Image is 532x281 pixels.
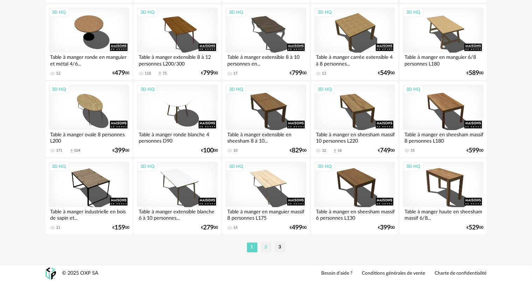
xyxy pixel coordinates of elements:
[290,225,306,230] div: € 00
[46,267,56,280] img: OXP
[290,71,306,76] div: € 00
[469,225,479,230] span: 529
[362,270,426,277] a: Conditions générales de vente
[467,225,484,230] div: € 00
[46,158,132,234] a: 3D HQ Table à manger industrielle en bois de sapin et... 11 €15900
[314,53,395,67] div: Table à manger carrée extensible 4 à 8 personnes...
[137,53,217,67] div: Table à manger extensible 8 à 12 personnes L200/300
[380,225,391,230] span: 399
[226,85,246,94] div: 3D HQ
[115,148,125,153] span: 399
[403,85,423,94] div: 3D HQ
[112,225,129,230] div: € 00
[400,158,486,234] a: 3D HQ Table à manger haute en sheesham massif 6/8... €52900
[315,85,335,94] div: 3D HQ
[203,71,214,76] span: 799
[137,162,158,171] div: 3D HQ
[203,225,214,230] span: 279
[49,85,69,94] div: 3D HQ
[403,162,423,171] div: 3D HQ
[49,8,69,17] div: 3D HQ
[400,4,486,80] a: 3D HQ Table à manger en manguier 6/8 personnes L180 €58900
[233,148,237,153] div: 10
[435,270,487,277] a: Charte de confidentialité
[49,53,129,67] div: Table à manger ronde en manguier et métal 4/6...
[222,158,309,234] a: 3D HQ Table à manger en manguier massif 8 personnes L175 14 €49900
[314,207,395,221] div: Table à manger en sheesham massif 6 personnes L130
[226,130,306,144] div: Table à manger extensible en sheesham 8 à 10...
[275,242,285,252] li: 3
[233,225,237,230] div: 14
[115,225,125,230] span: 159
[403,53,483,67] div: Table à manger en manguier 6/8 personnes L180
[338,148,342,153] div: 16
[46,81,132,157] a: 3D HQ Table à manger ovale 8 personnes L200 171 Download icon 104 €39900
[226,53,306,67] div: Table à manger extensible 8 à 10 personnes en...
[247,242,257,252] li: 1
[410,148,415,153] div: 15
[314,130,395,144] div: Table à manger en sheesham massif 10 personnes L220
[292,71,302,76] span: 799
[322,270,353,277] a: Besoin d'aide ?
[49,207,129,221] div: Table à manger industrielle en bois de sapin et...
[201,225,218,230] div: € 00
[201,71,218,76] div: € 00
[137,85,158,94] div: 3D HQ
[403,207,483,221] div: Table à manger haute en sheesham massif 6/8...
[226,162,246,171] div: 3D HQ
[112,71,129,76] div: € 00
[332,148,338,153] span: Download icon
[134,4,221,80] a: 3D HQ Table à manger extensible 8 à 12 personnes L200/300 118 Download icon 75 €79900
[380,71,391,76] span: 549
[56,225,61,230] div: 11
[467,148,484,153] div: € 00
[290,148,306,153] div: € 00
[112,148,129,153] div: € 00
[292,148,302,153] span: 829
[403,130,483,144] div: Table à manger en sheesham massif 8 personnes L180
[137,130,217,144] div: Table à manger ronde blanche 4 personnes D90
[315,8,335,17] div: 3D HQ
[469,71,479,76] span: 589
[46,4,132,80] a: 3D HQ Table à manger ronde en manguier et métal 4/6... 12 €47900
[311,4,398,80] a: 3D HQ Table à manger carrée extensible 4 à 8 personnes... 13 €54900
[137,207,217,221] div: Table à manger extensible blanche 6 à 10 personnes...
[378,71,395,76] div: € 00
[49,162,69,171] div: 3D HQ
[163,71,167,76] div: 75
[311,158,398,234] a: 3D HQ Table à manger en sheesham massif 6 personnes L130 €39900
[69,148,74,153] span: Download icon
[226,8,246,17] div: 3D HQ
[145,71,151,76] div: 118
[403,8,423,17] div: 3D HQ
[322,71,326,76] div: 13
[49,130,129,144] div: Table à manger ovale 8 personnes L200
[378,148,395,153] div: € 00
[115,71,125,76] span: 479
[203,148,214,153] span: 100
[201,148,218,153] div: € 00
[222,81,309,157] a: 3D HQ Table à manger extensible en sheesham 8 à 10... 10 €82900
[134,81,221,157] a: 3D HQ Table à manger ronde blanche 4 personnes D90 €10000
[380,148,391,153] span: 749
[74,148,81,153] div: 104
[315,162,335,171] div: 3D HQ
[261,242,271,252] li: 2
[222,4,309,80] a: 3D HQ Table à manger extensible 8 à 10 personnes en... 17 €79900
[400,81,486,157] a: 3D HQ Table à manger en sheesham massif 8 personnes L180 15 €59900
[467,71,484,76] div: € 00
[292,225,302,230] span: 499
[56,71,61,76] div: 12
[137,8,158,17] div: 3D HQ
[311,81,398,157] a: 3D HQ Table à manger en sheesham massif 10 personnes L220 32 Download icon 16 €74900
[157,71,163,76] span: Download icon
[56,148,63,153] div: 171
[233,71,237,76] div: 17
[322,148,326,153] div: 32
[226,207,306,221] div: Table à manger en manguier massif 8 personnes L175
[469,148,479,153] span: 599
[134,158,221,234] a: 3D HQ Table à manger extensible blanche 6 à 10 personnes... €27900
[62,270,99,277] div: © 2025 OXP SA
[378,225,395,230] div: € 00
